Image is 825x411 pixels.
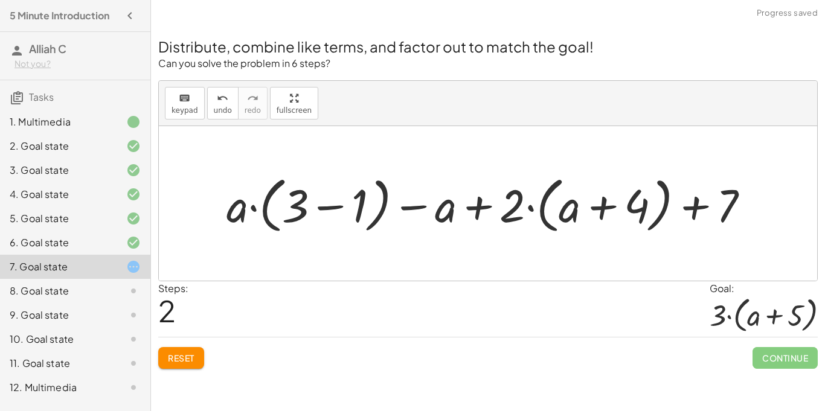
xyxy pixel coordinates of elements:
[10,332,107,346] div: 10. Goal state
[165,87,205,119] button: keyboardkeypad
[126,380,141,395] i: Task not started.
[179,91,190,106] i: keyboard
[126,332,141,346] i: Task not started.
[10,308,107,322] div: 9. Goal state
[126,187,141,202] i: Task finished and correct.
[172,106,198,115] span: keypad
[10,211,107,226] div: 5. Goal state
[126,356,141,371] i: Task not started.
[29,91,54,103] span: Tasks
[10,139,107,153] div: 2. Goal state
[10,260,107,274] div: 7. Goal state
[10,115,107,129] div: 1. Multimedia
[10,380,107,395] div: 12. Multimedia
[710,281,818,296] div: Goal:
[158,347,204,369] button: Reset
[10,8,109,23] h4: 5 Minute Introduction
[29,42,66,56] span: Alliah C
[126,211,141,226] i: Task finished and correct.
[126,260,141,274] i: Task started.
[168,352,194,363] span: Reset
[277,106,312,115] span: fullscreen
[126,308,141,322] i: Task not started.
[126,235,141,250] i: Task finished and correct.
[158,282,188,295] label: Steps:
[126,139,141,153] i: Task finished and correct.
[247,91,258,106] i: redo
[126,115,141,129] i: Task finished.
[10,187,107,202] div: 4. Goal state
[10,163,107,177] div: 3. Goal state
[158,57,818,71] p: Can you solve the problem in 6 steps?
[214,106,232,115] span: undo
[158,36,818,57] h2: Distribute, combine like terms, and factor out to match the goal!
[238,87,268,119] button: redoredo
[757,7,818,19] span: Progress saved
[14,58,141,70] div: Not you?
[217,91,228,106] i: undo
[126,284,141,298] i: Task not started.
[158,292,176,329] span: 2
[245,106,261,115] span: redo
[10,235,107,250] div: 6. Goal state
[207,87,239,119] button: undoundo
[10,356,107,371] div: 11. Goal state
[10,284,107,298] div: 8. Goal state
[126,163,141,177] i: Task finished and correct.
[270,87,318,119] button: fullscreen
